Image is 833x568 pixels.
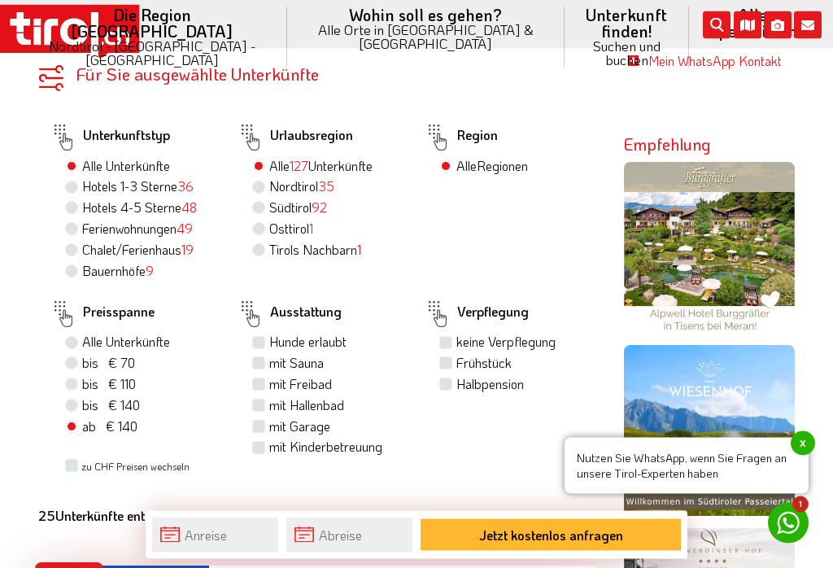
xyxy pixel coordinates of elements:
span: 1 [792,496,809,513]
span: 92 [312,199,327,216]
strong: Empfehlung [624,134,711,155]
input: Anreise [152,518,278,553]
span: x [791,431,815,456]
span: 9 [146,263,154,280]
label: mit Hallenbad [269,397,344,415]
span: 35 [318,178,334,195]
small: Alle Orte in [GEOGRAPHIC_DATA] & [GEOGRAPHIC_DATA] [307,23,545,50]
span: 1 [357,242,361,259]
input: Abreise [286,518,412,553]
span: bis € 70 [82,355,135,372]
small: Suchen und buchen [584,39,669,67]
label: Nordtirol [269,178,334,196]
b: 25 [38,508,55,525]
span: 49 [177,221,193,238]
label: Chalet/Ferienhaus [82,242,194,260]
span: ab € 140 [82,418,137,435]
label: Preisspanne [50,296,155,334]
i: Karte öffnen [734,11,761,39]
i: Kontakt [794,11,822,39]
button: Jetzt kostenlos anfragen [421,519,681,551]
img: burggraefler.jpg [624,163,795,334]
label: Hotels 4-5 Sterne [82,199,197,217]
label: Unterkunftstyp [50,120,170,157]
label: mit Garage [269,418,330,436]
label: Ausstattung [238,296,342,334]
label: zu CHF Preisen wechseln [81,461,190,474]
small: Nordtirol - [GEOGRAPHIC_DATA] - [GEOGRAPHIC_DATA] [36,39,268,67]
label: Alle Unterkünfte [82,158,170,176]
label: keine Verpflegung [456,334,556,352]
label: Region [425,120,498,157]
span: 1 [309,221,313,238]
span: bis € 110 [82,376,136,393]
label: Hunde erlaubt [269,334,347,352]
i: Fotogalerie [764,11,792,39]
img: wiesenhof-sommer.jpg [624,346,795,517]
label: Halbpension [456,376,524,394]
label: Hotels 1-3 Sterne [82,178,194,196]
span: 127 [290,158,308,175]
span: Nutzen Sie WhatsApp, wenn Sie Fragen an unsere Tirol-Experten haben [565,438,809,494]
label: Frühstück [456,355,512,373]
label: Osttirol [269,221,313,238]
span: 36 [177,178,194,195]
label: Südtirol [269,199,327,217]
span: 48 [181,199,197,216]
label: mit Kinderbetreuung [269,439,382,457]
label: Alle Unterkünfte [269,158,373,176]
label: Alle Regionen [456,158,528,176]
label: mit Freibad [269,376,332,394]
label: Tirols Nachbarn [269,242,361,260]
a: 1 Nutzen Sie WhatsApp, wenn Sie Fragen an unsere Tirol-Experten habenx [768,503,809,544]
label: Ferienwohnungen [82,221,193,238]
label: Alle Unterkünfte [82,334,170,352]
label: Verpflegung [425,296,529,334]
label: mit Sauna [269,355,324,373]
label: Bauernhöfe [82,263,154,281]
span: 19 [181,242,194,259]
label: Urlaubsregion [238,120,353,157]
span: bis € 140 [82,397,140,414]
b: Unterkünfte entsprechen Ihrer Auswahl [38,508,281,525]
